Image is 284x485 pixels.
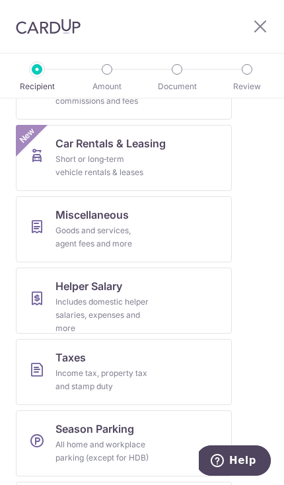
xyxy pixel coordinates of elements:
a: Season ParkingAll home and workplace parking (except for HDB) [16,410,232,476]
span: Miscellaneous [55,207,129,223]
p: Review [221,80,273,93]
span: Help [30,9,57,21]
span: Season Parking [55,421,134,437]
p: Document [151,80,203,93]
a: MiscellaneousGoods and services, agent fees and more [16,196,232,262]
a: Helper SalaryIncludes domestic helper salaries, expenses and more [16,268,232,334]
div: Short or long‑term vehicle rentals & leases [55,153,151,179]
div: Goods and services, agent fees and more [55,224,151,250]
a: Car Rentals & LeasingShort or long‑term vehicle rentals & leasesNew [16,125,232,191]
span: Taxes [55,350,86,365]
span: New [17,125,38,147]
p: Recipient [11,80,63,93]
a: TaxesIncome tax, property tax and stamp duty [16,339,232,405]
span: Helper Salary [55,278,122,294]
div: All home and workplace parking (except for HDB) [55,438,151,465]
span: Car Rentals & Leasing [55,135,166,151]
div: Includes domestic helper salaries, expenses and more [55,295,151,335]
iframe: Opens a widget where you can find more information [199,445,271,478]
img: CardUp [16,19,81,34]
p: Amount [81,80,133,93]
div: Income tax, property tax and stamp duty [55,367,151,393]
